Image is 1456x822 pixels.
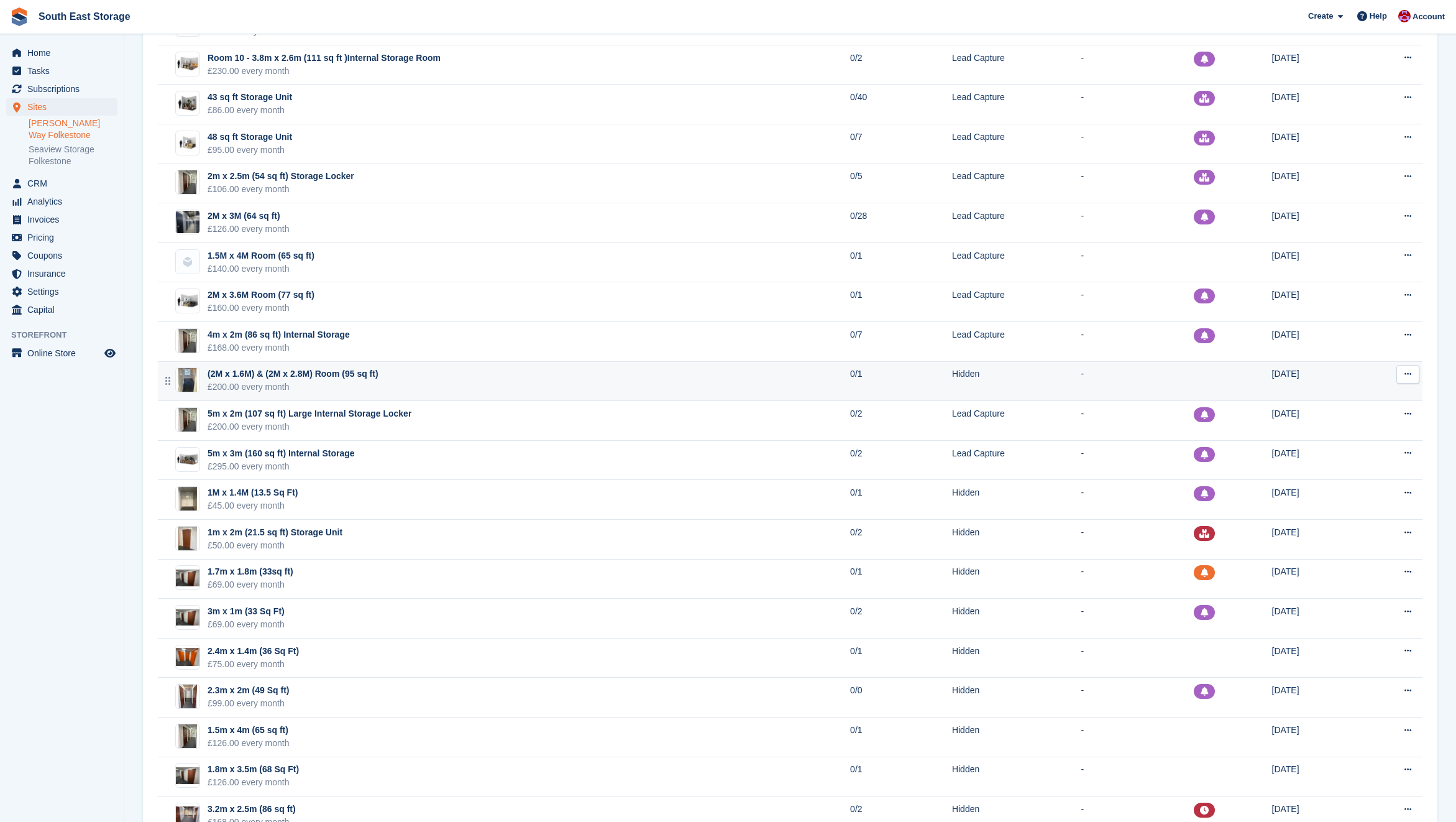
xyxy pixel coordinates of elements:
div: 3m x 1m (33 Sq Ft) [208,605,285,618]
td: 0/2 [850,599,952,639]
td: [DATE] [1272,242,1359,282]
span: Insurance [27,265,102,282]
img: Screenshot%202025-01-22%20at%2014.56.44.png [176,767,199,784]
div: £99.00 every month [208,697,290,710]
a: menu [6,175,117,192]
td: Hidden [952,757,1081,797]
div: 3.2m x 2.5m (86 sq ft) [208,803,296,816]
div: 2m x 2.5m (54 sq ft) Storage Locker [208,170,354,183]
div: £86.00 every month [208,104,292,117]
td: - [1081,85,1194,124]
div: 43 sq ft Storage Unit [208,91,292,104]
div: 1M x 1.4M (13.5 Sq Ft) [208,486,298,499]
td: 0/2 [850,45,952,85]
div: 2.3m x 2m (49 Sq ft) [208,684,290,697]
td: 0/1 [850,361,952,401]
td: - [1081,599,1194,639]
td: Hidden [952,638,1081,678]
span: Storefront [11,329,124,341]
span: Account [1413,11,1445,23]
img: IMG_6267.JPG [176,648,199,666]
div: £126.00 every month [208,737,290,750]
div: £126.00 every month [208,776,299,789]
div: £295.00 every month [208,460,355,473]
div: £75.00 every month [208,658,299,671]
img: WhatsApp%20Image%202024-10-31%20at%2018.06.59.jpeg [178,170,197,195]
td: 0/2 [850,520,952,560]
td: [DATE] [1272,203,1359,243]
a: menu [6,44,117,62]
a: menu [6,265,117,282]
div: 4m x 2m (86 sq ft) Internal Storage [208,328,350,341]
td: - [1081,401,1194,441]
td: - [1081,203,1194,243]
td: Lead Capture [952,440,1081,480]
div: 5m x 3m (160 sq ft) Internal Storage [208,447,355,460]
a: menu [6,344,117,362]
div: £200.00 every month [208,420,411,433]
td: 0/0 [850,678,952,718]
img: Roger Norris [1398,10,1411,22]
div: £200.00 every month [208,381,378,394]
span: CRM [27,175,102,192]
a: South East Storage [34,6,135,27]
span: Home [27,44,102,62]
td: 0/28 [850,203,952,243]
div: 1.7m x 1.8m (33sq ft) [208,565,293,578]
td: Hidden [952,717,1081,757]
td: 0/1 [850,242,952,282]
td: Hidden [952,678,1081,718]
td: Lead Capture [952,85,1081,124]
span: Capital [27,301,102,318]
div: £45.00 every month [208,499,298,512]
td: - [1081,520,1194,560]
img: 135-sqft-unit.jpg [176,450,199,468]
img: 75-sqft-unit.jpg [176,292,199,310]
td: [DATE] [1272,401,1359,441]
td: [DATE] [1272,638,1359,678]
td: 0/1 [850,282,952,322]
span: Analytics [27,193,102,210]
div: 2.4m x 1.4m (36 Sq Ft) [208,645,299,658]
td: Lead Capture [952,322,1081,362]
span: Help [1370,10,1387,22]
img: 100-sqft-unit.jpg [176,55,199,73]
img: 40-sqft-unit.jpg [176,95,199,113]
td: Lead Capture [952,242,1081,282]
td: [DATE] [1272,520,1359,560]
img: Ross%20Way%20Unit%20Pics.jpeg [178,407,197,432]
a: menu [6,229,117,246]
td: - [1081,45,1194,85]
div: £106.00 every month [208,183,354,196]
div: £168.00 every month [208,341,350,354]
td: 0/2 [850,401,952,441]
td: [DATE] [1272,480,1359,520]
td: 0/7 [850,124,952,164]
div: £69.00 every month [208,618,285,631]
div: £126.00 every month [208,223,290,236]
td: - [1081,322,1194,362]
td: Lead Capture [952,282,1081,322]
td: [DATE] [1272,45,1359,85]
td: 0/1 [850,638,952,678]
td: - [1081,282,1194,322]
div: £160.00 every month [208,302,314,315]
td: - [1081,361,1194,401]
div: 5m x 2m (107 sq ft) Large Internal Storage Locker [208,407,411,420]
div: Room 10 - 3.8m x 2.6m (111 sq ft )Internal Storage Room [208,52,441,65]
td: [DATE] [1272,361,1359,401]
td: - [1081,124,1194,164]
a: menu [6,98,117,116]
img: blank-unit-type-icon-ffbac7b88ba66c5e286b0e438baccc4b9c83835d4c34f86887a83fc20ec27e7b.svg [176,250,199,274]
img: Ross%20Way%20Unit%20Pics.jpeg [178,724,197,749]
div: 1.8m x 3.5m (68 Sq Ft) [208,763,299,776]
div: £230.00 every month [208,65,441,78]
td: Lead Capture [952,164,1081,203]
a: menu [6,301,117,318]
a: Preview store [103,346,117,361]
td: 0/1 [850,559,952,599]
td: Hidden [952,559,1081,599]
span: Subscriptions [27,80,102,98]
span: Coupons [27,247,102,264]
div: £140.00 every month [208,262,314,275]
